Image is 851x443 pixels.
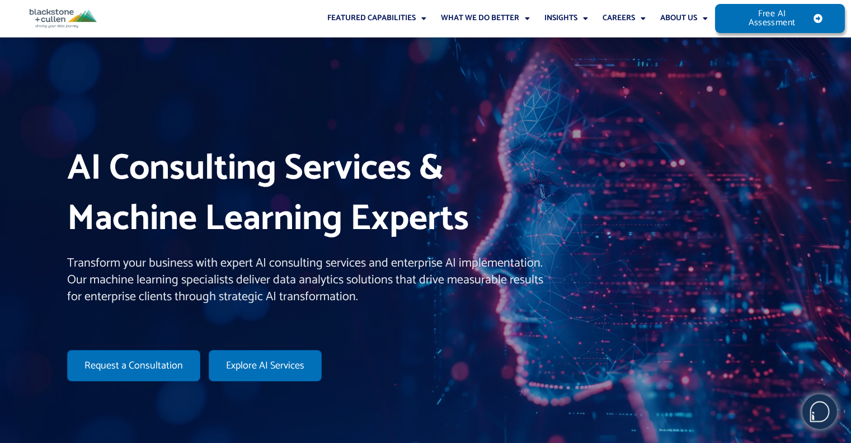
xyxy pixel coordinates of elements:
[226,361,304,371] span: Explore AI Services
[737,10,806,27] span: Free AI Assessment
[67,350,200,381] a: Request a Consultation
[803,395,836,428] img: users%2F5SSOSaKfQqXq3cFEnIZRYMEs4ra2%2Fmedia%2Fimages%2F-Bulle%20blanche%20sans%20fond%20%2B%20ma...
[67,255,546,305] p: Transform your business with expert AI consulting services and enterprise AI implementation. Our ...
[67,144,546,244] h1: AI Consulting Services & Machine Learning Experts
[209,350,322,381] a: Explore AI Services
[715,4,845,33] a: Free AI Assessment
[84,361,183,371] span: Request a Consultation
